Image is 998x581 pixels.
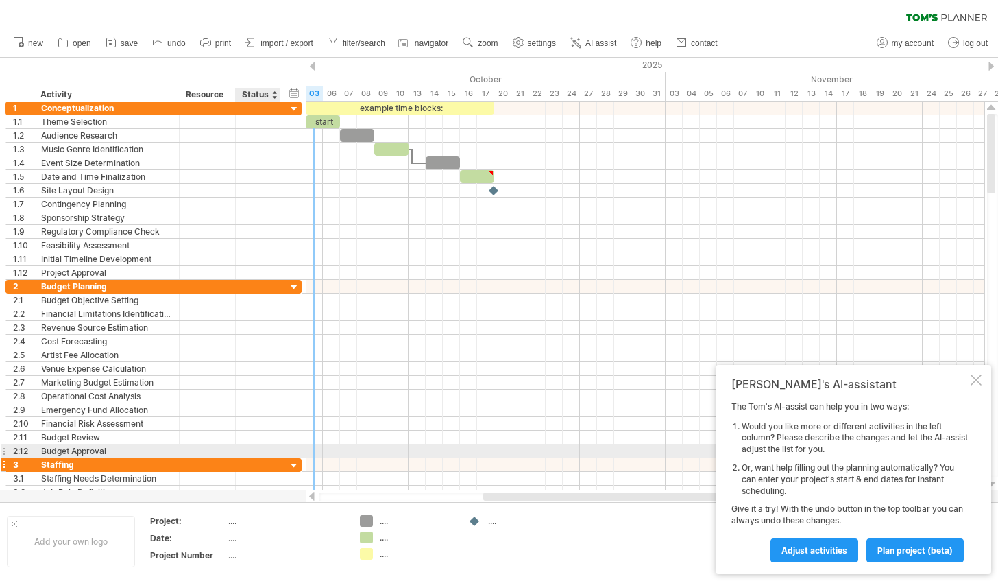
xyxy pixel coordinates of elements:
[13,170,34,183] div: 1.5
[13,280,34,293] div: 2
[509,34,560,52] a: settings
[700,86,717,101] div: Wednesday, 5 November 2025
[13,252,34,265] div: 1.11
[41,294,172,307] div: Budget Objective Setting
[13,184,34,197] div: 1.6
[228,549,343,561] div: ....
[691,38,718,48] span: contact
[631,86,648,101] div: Thursday, 30 October 2025
[380,532,454,543] div: ....
[306,102,494,115] div: example time blocks:
[734,86,751,101] div: Friday, 7 November 2025
[374,86,391,101] div: Thursday, 9 October 2025
[768,86,786,101] div: Tuesday, 11 November 2025
[186,88,228,102] div: Resource
[380,548,454,560] div: ....
[13,417,34,430] div: 2.10
[28,38,43,48] span: new
[409,86,426,101] div: Monday, 13 October 2025
[41,472,172,485] div: Staffing Needs Determination
[13,390,34,403] div: 2.8
[13,239,34,252] div: 1.10
[13,431,34,444] div: 2.11
[41,335,172,348] div: Cost Forecasting
[323,86,340,101] div: Monday, 6 October 2025
[396,34,452,52] a: navigator
[102,34,142,52] a: save
[648,86,666,101] div: Friday, 31 October 2025
[41,102,172,115] div: Conceptualization
[150,549,226,561] div: Project Number
[597,86,614,101] div: Tuesday, 28 October 2025
[13,156,34,169] div: 1.4
[957,86,974,101] div: Wednesday, 26 November 2025
[742,462,968,497] li: Or, want help filling out the planning automatically? You can enter your project's start & end da...
[41,444,172,458] div: Budget Approval
[13,211,34,224] div: 1.8
[888,86,905,101] div: Thursday, 20 November 2025
[683,86,700,101] div: Tuesday, 4 November 2025
[940,86,957,101] div: Tuesday, 25 November 2025
[41,417,172,430] div: Financial Risk Assessment
[41,225,172,238] div: Regulatory Compliance Check
[426,86,443,101] div: Tuesday, 14 October 2025
[13,198,34,211] div: 1.7
[494,86,511,101] div: Monday, 20 October 2025
[7,516,135,567] div: Add your own logo
[41,211,172,224] div: Sponsorship Strategy
[150,515,226,527] div: Project:
[13,225,34,238] div: 1.9
[306,86,323,101] div: Friday, 3 October 2025
[13,266,34,279] div: 1.12
[443,86,460,101] div: Wednesday, 15 October 2025
[306,115,340,128] div: start
[340,86,357,101] div: Tuesday, 7 October 2025
[10,34,47,52] a: new
[343,38,385,48] span: filter/search
[41,266,172,279] div: Project Approval
[477,86,494,101] div: Friday, 17 October 2025
[41,198,172,211] div: Contingency Planning
[923,86,940,101] div: Monday, 24 November 2025
[567,34,620,52] a: AI assist
[585,38,616,48] span: AI assist
[415,38,448,48] span: navigator
[40,88,171,102] div: Activity
[167,38,186,48] span: undo
[41,170,172,183] div: Date and Time Finalization
[963,38,988,48] span: log out
[751,86,768,101] div: Monday, 10 November 2025
[786,86,803,101] div: Wednesday, 12 November 2025
[511,86,528,101] div: Tuesday, 21 October 2025
[13,143,34,156] div: 1.3
[41,458,172,471] div: Staffing
[197,34,235,52] a: print
[41,280,172,293] div: Budget Planning
[150,532,226,544] div: Date:
[228,532,343,544] div: ....
[837,86,854,101] div: Monday, 17 November 2025
[580,86,597,101] div: Monday, 27 October 2025
[41,376,172,389] div: Marketing Budget Estimation
[149,34,190,52] a: undo
[13,362,34,375] div: 2.6
[672,34,722,52] a: contact
[41,390,172,403] div: Operational Cost Analysis
[905,86,923,101] div: Friday, 21 November 2025
[627,34,666,52] a: help
[820,86,837,101] div: Friday, 14 November 2025
[41,115,172,128] div: Theme Selection
[41,431,172,444] div: Budget Review
[357,86,374,101] div: Wednesday, 8 October 2025
[13,403,34,416] div: 2.9
[877,545,953,556] span: plan project (beta)
[803,86,820,101] div: Thursday, 13 November 2025
[614,86,631,101] div: Wednesday, 29 October 2025
[41,252,172,265] div: Initial Timeline Development
[41,184,172,197] div: Site Layout Design
[854,86,871,101] div: Tuesday, 18 November 2025
[770,538,858,562] a: Adjust activities
[731,377,968,391] div: [PERSON_NAME]'s AI-assistant
[13,472,34,485] div: 3.1
[121,38,138,48] span: save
